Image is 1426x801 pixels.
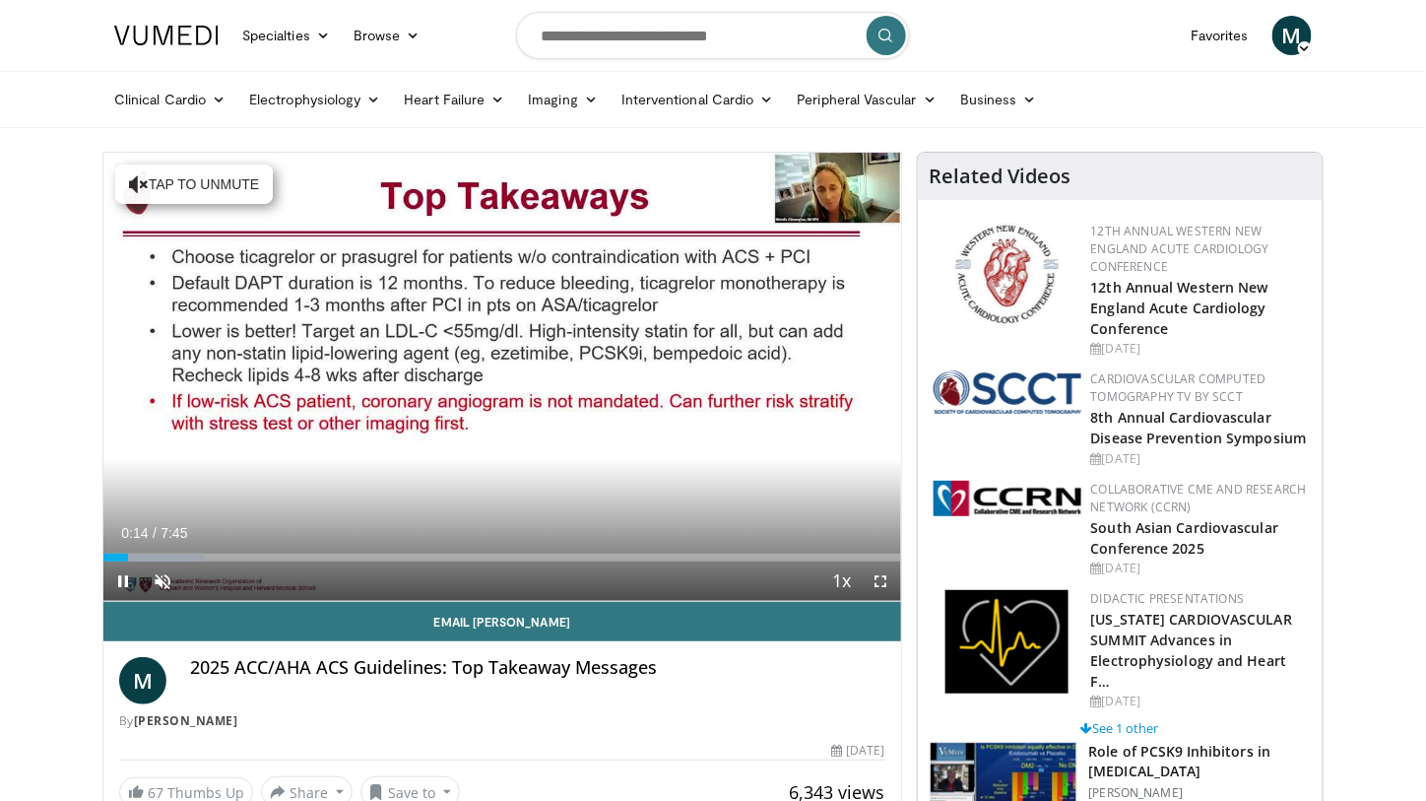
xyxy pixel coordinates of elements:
[342,16,432,55] a: Browse
[516,12,910,59] input: Search topics, interventions
[822,562,862,601] button: Playback Rate
[930,165,1071,188] h4: Related Videos
[934,481,1081,516] img: a04ee3ba-8487-4636-b0fb-5e8d268f3737.png.150x105_q85_autocrop_double_scale_upscale_version-0.2.png
[1089,785,1311,801] p: [PERSON_NAME]
[1272,16,1312,55] a: M
[1179,16,1261,55] a: Favorites
[1089,742,1311,781] h3: Role of PCSK9 Inhibitors in [MEDICAL_DATA]
[237,80,392,119] a: Electrophysiology
[161,525,187,541] span: 7:45
[103,562,143,601] button: Pause
[610,80,786,119] a: Interventional Cardio
[1091,450,1307,468] div: [DATE]
[103,153,901,602] video-js: Video Player
[119,712,885,730] div: By
[952,223,1062,326] img: 0954f259-7907-4053-a817-32a96463ecc8.png.150x105_q85_autocrop_double_scale_upscale_version-0.2.png
[392,80,516,119] a: Heart Failure
[516,80,610,119] a: Imaging
[786,80,948,119] a: Peripheral Vascular
[1091,590,1307,608] div: Didactic Presentations
[1091,481,1307,515] a: Collaborative CME and Research Network (CCRN)
[862,562,901,601] button: Fullscreen
[121,525,148,541] span: 0:14
[831,742,884,760] div: [DATE]
[1091,370,1266,405] a: Cardiovascular Computed Tomography TV by SCCT
[1081,719,1159,737] a: See 1 other
[945,590,1069,694] img: 1860aa7a-ba06-47e3-81a4-3dc728c2b4cf.png.150x105_q85_autocrop_double_scale_upscale_version-0.2.png
[1091,518,1279,558] a: South Asian Cardiovascular Conference 2025
[1091,408,1307,447] a: 8th Annual Cardiovascular Disease Prevention Symposium
[1091,223,1269,275] a: 12th Annual Western New England Acute Cardiology Conference
[103,602,901,641] a: Email [PERSON_NAME]
[948,80,1049,119] a: Business
[1091,340,1307,358] div: [DATE]
[103,554,901,562] div: Progress Bar
[102,80,237,119] a: Clinical Cardio
[114,26,219,45] img: VuMedi Logo
[230,16,342,55] a: Specialties
[190,657,885,679] h4: 2025 ACC/AHA ACS Guidelines: Top Takeaway Messages
[1091,278,1268,338] a: 12th Annual Western New England Acute Cardiology Conference
[1091,610,1293,691] a: [US_STATE] CARDIOVASCULAR SUMMIT Advances in Electrophysiology and Heart F…
[143,562,182,601] button: Unmute
[934,370,1081,414] img: 51a70120-4f25-49cc-93a4-67582377e75f.png.150x105_q85_autocrop_double_scale_upscale_version-0.2.png
[119,657,166,704] a: M
[1091,693,1307,710] div: [DATE]
[1091,560,1307,577] div: [DATE]
[134,712,238,729] a: [PERSON_NAME]
[153,525,157,541] span: /
[115,165,273,204] button: Tap to unmute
